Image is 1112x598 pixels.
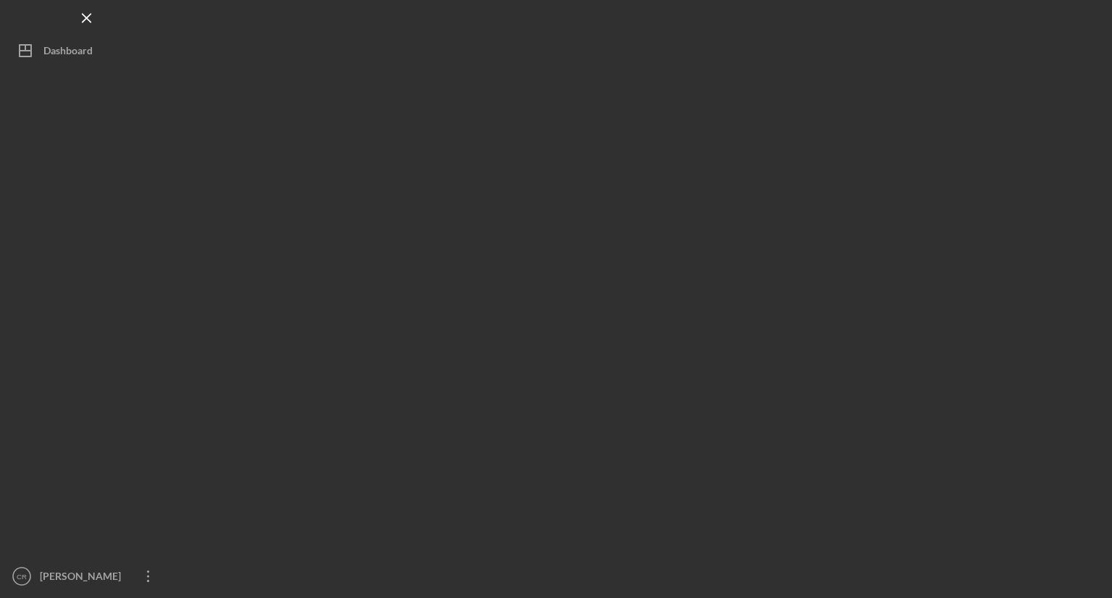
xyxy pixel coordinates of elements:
[43,36,93,69] div: Dashboard
[7,562,167,591] button: CR[PERSON_NAME]
[36,562,130,594] div: [PERSON_NAME]
[17,573,27,581] text: CR
[7,36,167,65] button: Dashboard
